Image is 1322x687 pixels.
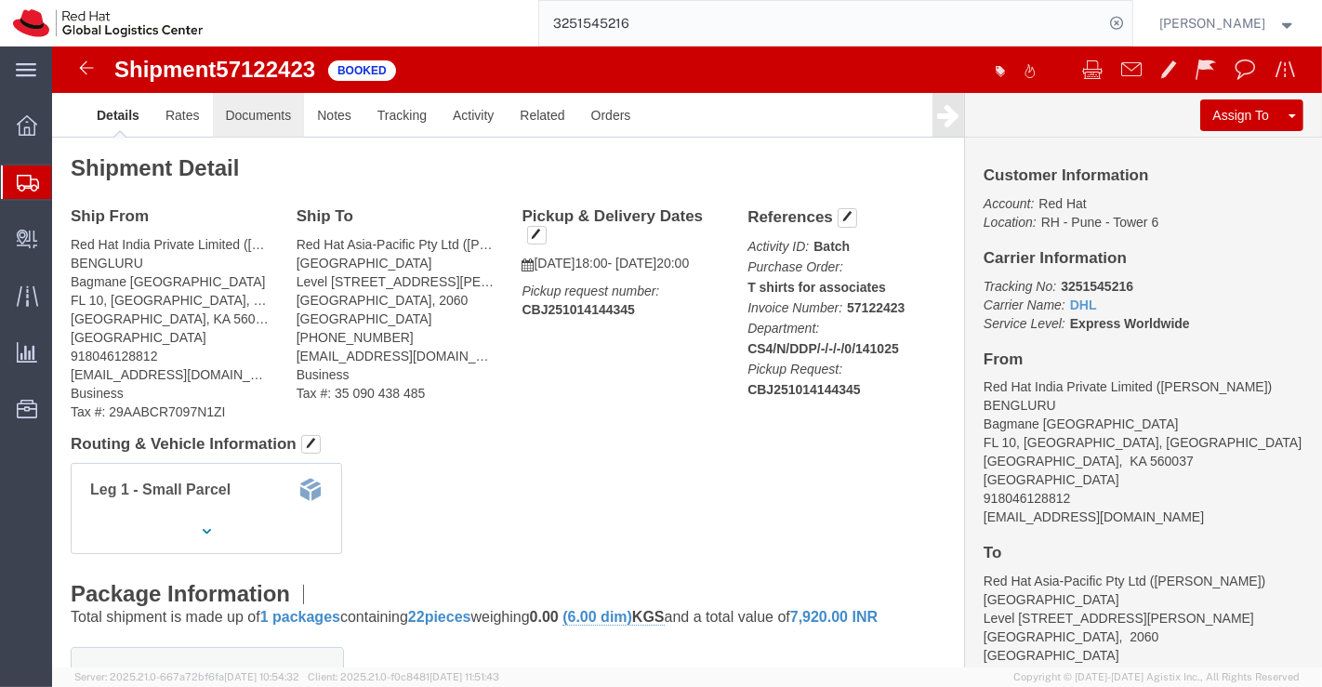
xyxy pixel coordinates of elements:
[74,671,299,682] span: Server: 2025.21.0-667a72bf6fa
[1013,669,1300,685] span: Copyright © [DATE]-[DATE] Agistix Inc., All Rights Reserved
[539,1,1104,46] input: Search for shipment number, reference number
[1160,13,1266,33] span: Sumitra Hansdah
[308,671,499,682] span: Client: 2025.21.0-f0c8481
[430,671,499,682] span: [DATE] 11:51:43
[1159,12,1297,34] button: [PERSON_NAME]
[224,671,299,682] span: [DATE] 10:54:32
[52,46,1322,667] iframe: FS Legacy Container
[13,9,203,37] img: logo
